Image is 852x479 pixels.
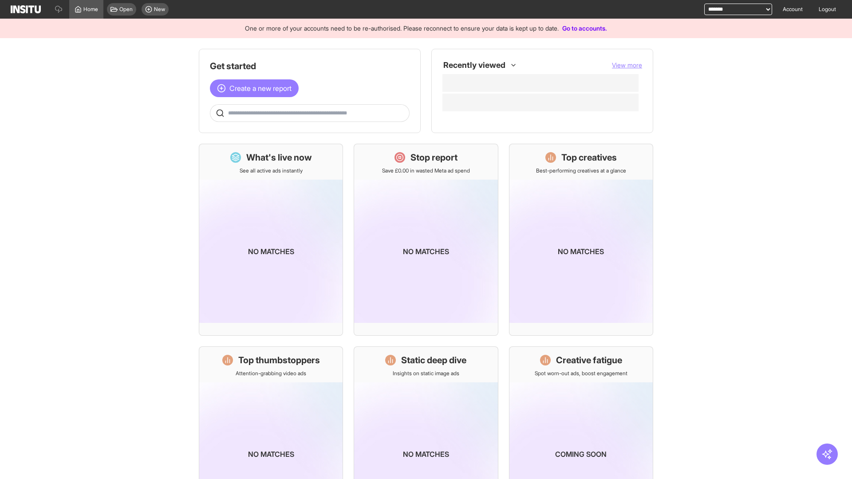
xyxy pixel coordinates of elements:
p: No matches [403,246,449,257]
button: Create a new report [210,79,299,97]
p: Save £0.00 in wasted Meta ad spend [382,167,470,174]
p: Best-performing creatives at a glance [536,167,626,174]
p: Attention-grabbing video ads [236,370,306,377]
p: No matches [558,246,604,257]
button: View more [612,61,642,70]
img: coming-soon-gradient_kfitwp.png [354,180,497,323]
h1: Stop report [410,151,458,164]
p: See all active ads instantly [240,167,303,174]
span: New [154,6,165,13]
p: No matches [248,246,294,257]
img: Logo [11,5,41,13]
span: View more [612,61,642,69]
span: Create a new report [229,83,292,94]
a: Stop reportSave £0.00 in wasted Meta ad spendNo matches [354,144,498,336]
p: No matches [403,449,449,459]
h1: Top thumbstoppers [238,354,320,366]
a: Top creativesBest-performing creatives at a glanceNo matches [509,144,653,336]
h1: Get started [210,60,410,72]
p: Insights on static image ads [393,370,459,377]
h1: Static deep dive [401,354,466,366]
span: Home [83,6,98,13]
img: coming-soon-gradient_kfitwp.png [509,180,653,323]
span: One or more of your accounts need to be re-authorised. Please reconnect to ensure your data is ke... [245,24,559,32]
p: No matches [248,449,294,459]
span: Open [119,6,133,13]
h1: What's live now [246,151,312,164]
a: Go to accounts. [562,24,607,32]
a: What's live nowSee all active ads instantlyNo matches [199,144,343,336]
img: coming-soon-gradient_kfitwp.png [199,180,343,323]
h1: Top creatives [561,151,617,164]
